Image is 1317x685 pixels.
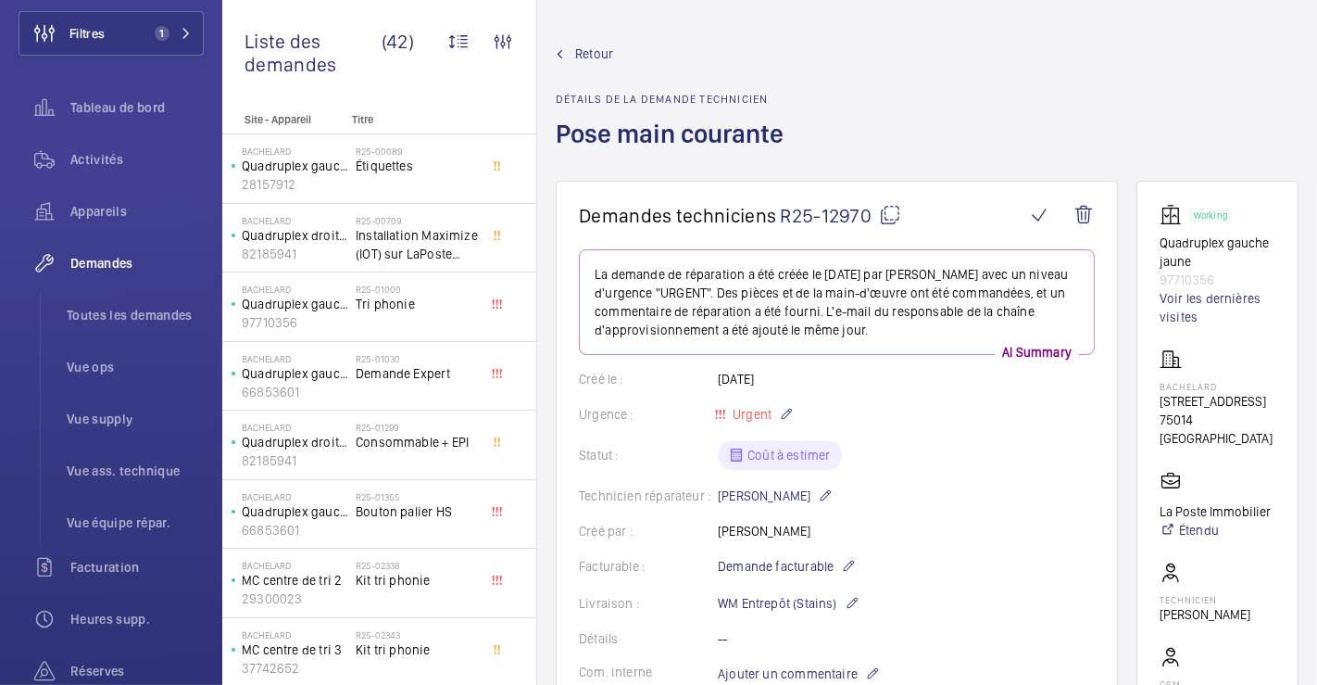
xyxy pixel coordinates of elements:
p: Bachelard [242,146,348,157]
span: Filtres [69,24,105,43]
h2: R25-01355 [356,491,478,502]
p: MC centre de tri 2 [242,571,348,590]
h2: R25-00709 [356,215,478,226]
span: Vue ass. technique [67,462,204,480]
span: Vue ops [67,358,204,376]
p: 75014 [GEOGRAPHIC_DATA] [1160,411,1275,448]
span: 1 [155,26,169,41]
span: Kit tri phonie [356,641,478,659]
span: Urgent [729,407,771,422]
a: Voir les dernières visites [1160,289,1275,326]
span: Activités [70,150,204,169]
h1: Pose main courante [556,117,795,181]
span: Facturation [70,558,204,577]
p: Working [1194,212,1227,219]
h2: R25-01000 [356,284,478,295]
span: Demande Expert [356,364,478,383]
h2: R25-02338 [356,560,478,571]
p: AI Summary [995,343,1079,362]
p: 29300023 [242,590,348,608]
span: Ajouter un commentaire [718,665,858,683]
p: Site - Appareil [222,113,345,126]
p: Bachelard [1160,381,1275,392]
p: WM Entrepôt (Stains) [718,592,859,615]
span: Vue supply [67,410,204,428]
p: Titre [352,113,474,126]
span: Liste des demandes [245,30,382,76]
p: La demande de réparation a été créée le [DATE] par [PERSON_NAME] avec un niveau d'urgence "URGENT... [595,265,1079,339]
span: Demandes [70,254,204,273]
h2: Détails de la demande technicien [556,93,795,106]
span: Appareils [70,202,204,221]
p: 97710356 [242,313,348,332]
span: Bouton palier HS [356,502,478,521]
span: Étiquettes [356,157,478,175]
p: Bachelard [242,353,348,364]
span: Retour [575,44,613,63]
span: Installation Maximize (IOT) sur LaPoste immo [356,226,478,263]
span: Tableau de bord [70,98,204,117]
p: 66853601 [242,521,348,539]
p: Bachelard [242,629,348,641]
span: Toutes les demandes [67,306,204,324]
span: Réserves [70,662,204,680]
button: Filtres1 [19,11,204,56]
h2: R25-01299 [356,422,478,433]
span: Kit tri phonie [356,571,478,590]
p: Quadruplex droite bleu ciel [242,226,348,245]
p: 82185941 [242,451,348,470]
p: [STREET_ADDRESS] [1160,392,1275,411]
p: Quadruplex gauche bleu foncé [242,364,348,383]
p: Bachelard [242,422,348,433]
span: R25-12970 [780,204,901,227]
p: Bachelard [242,284,348,295]
p: 28157912 [242,175,348,194]
p: 66853601 [242,383,348,401]
p: La Poste Immobilier [1160,502,1271,521]
p: Bachelard [242,560,348,571]
p: Quadruplex gauche bleu ciel [242,157,348,175]
h2: R25-01030 [356,353,478,364]
p: [PERSON_NAME] [718,485,833,507]
span: Consommable + EPI [356,433,478,451]
p: Bachelard [242,215,348,226]
p: 82185941 [242,245,348,263]
p: 37742652 [242,659,348,678]
h2: R25-00089 [356,146,478,157]
span: Vue équipe répar. [67,514,204,532]
p: Quadruplex droite bleu ciel [242,433,348,451]
p: [PERSON_NAME] [1160,605,1250,624]
span: Demandes techniciens [579,204,776,227]
h2: R25-02343 [356,629,478,641]
span: Demande facturable [718,557,834,576]
p: Quadruplex gauche jaune [1160,234,1275,271]
p: MC centre de tri 3 [242,641,348,659]
a: Étendu [1160,521,1271,539]
p: Quadruplex gauche bleu foncé [242,502,348,521]
span: Heures supp. [70,610,204,628]
img: elevator.svg [1160,204,1189,226]
p: Quadruplex gauche jaune [242,295,348,313]
p: Bachelard [242,491,348,502]
p: 97710356 [1160,271,1275,289]
p: Technicien [1160,594,1250,605]
span: Tri phonie [356,295,478,313]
